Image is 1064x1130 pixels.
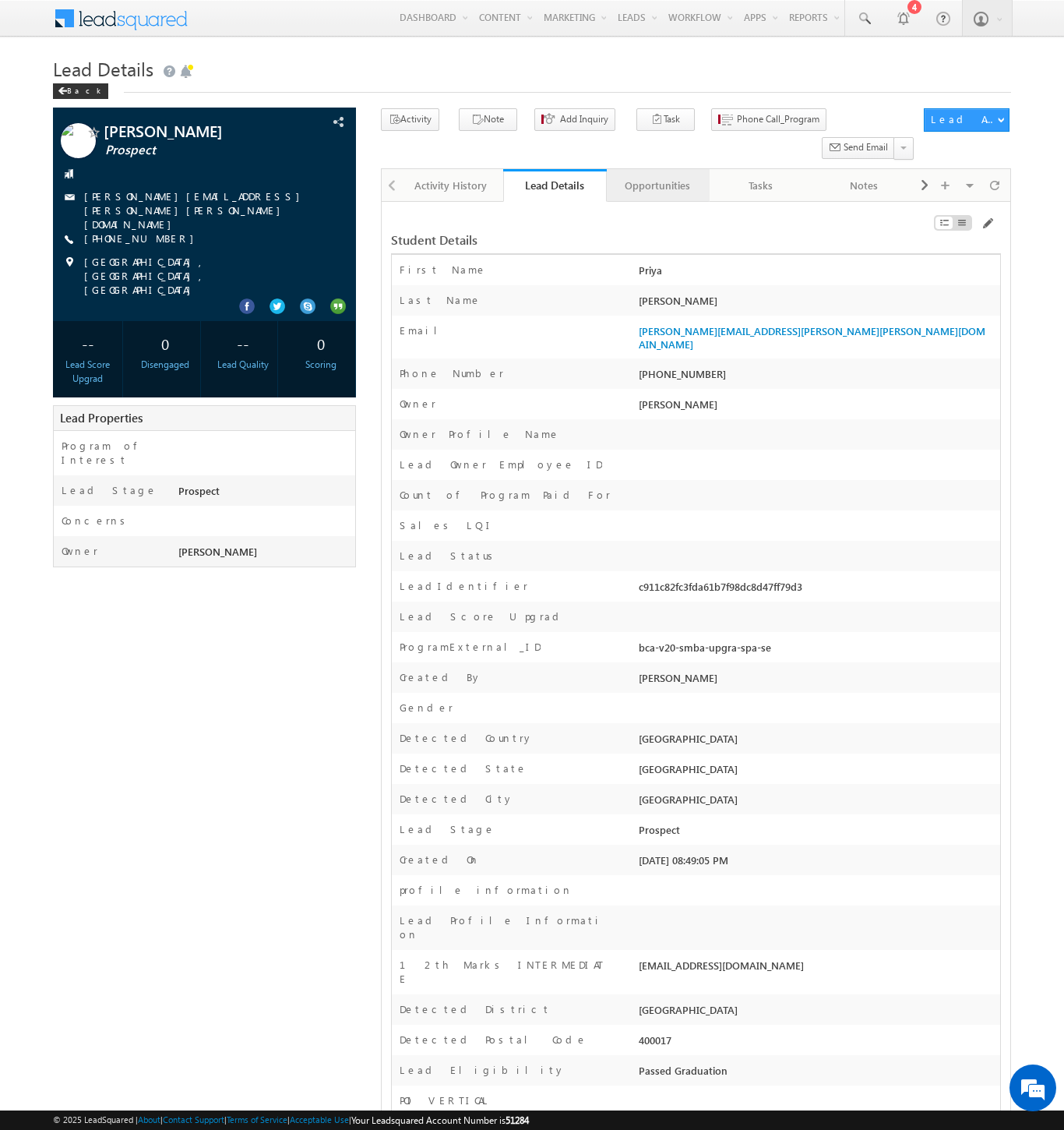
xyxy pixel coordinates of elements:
[26,82,65,102] img: d_60004797649_company_0_60004797649
[711,108,826,131] button: Phone Call_Program
[400,1002,551,1016] label: Detected District
[53,83,108,99] div: Back
[290,329,351,358] div: 0
[635,670,1000,692] div: [PERSON_NAME]
[400,640,541,654] label: ProgramExternal_ID
[213,358,274,372] div: Lead Quality
[53,1113,529,1128] span: © 2025 LeadSquared | | | | |
[62,544,98,558] label: Owner
[135,358,196,372] div: Disengaged
[381,108,439,131] button: Activity
[400,1093,491,1107] label: POI VERTICAL
[57,358,118,386] div: Lead Score Upgrad
[722,176,798,195] div: Tasks
[459,108,517,131] button: Note
[534,108,615,131] button: Add Inquiry
[213,329,274,358] div: --
[400,427,560,441] label: Owner Profile Name
[635,366,1000,388] div: [PHONE_NUMBER]
[61,123,96,164] img: Profile photo
[635,853,1000,874] div: [DATE] 08:49:05 PM
[400,169,503,202] a: Activity History
[822,137,895,160] button: Send Email
[812,169,915,202] a: Notes
[20,144,284,467] textarea: Type your message and hit 'Enter'
[400,323,449,337] label: Email
[135,329,196,358] div: 0
[503,169,606,202] a: Lead Details
[174,483,355,505] div: Prospect
[400,731,534,745] label: Detected Country
[400,518,495,532] label: Sales LQI
[400,366,504,380] label: Phone Number
[636,108,695,131] button: Task
[635,822,1000,844] div: Prospect
[84,255,328,297] span: [GEOGRAPHIC_DATA], [GEOGRAPHIC_DATA], [GEOGRAPHIC_DATA]
[635,1033,1000,1054] div: 400017
[400,1063,565,1077] label: Lead Eligibility
[290,1114,349,1125] a: Acceptable Use
[710,169,812,202] a: Tasks
[635,640,1000,662] div: bca-v20-smba-upgra-spa-se
[635,293,1000,315] div: [PERSON_NAME]
[635,761,1000,783] div: [GEOGRAPHIC_DATA]
[104,123,291,139] span: [PERSON_NAME]
[635,1002,1000,1024] div: [GEOGRAPHIC_DATA]
[84,231,202,247] span: [PHONE_NUMBER]
[607,169,710,202] a: Opportunities
[635,263,1000,284] div: Priya
[57,329,118,358] div: --
[635,731,1000,753] div: [GEOGRAPHIC_DATA]
[400,913,611,941] label: Lead Profile Information
[924,108,1009,132] button: Lead Actions
[400,701,453,715] label: Gender
[81,82,262,102] div: Chat with us now
[290,358,351,372] div: Scoring
[400,670,482,684] label: Created By
[400,293,481,307] label: Last Name
[178,545,257,558] span: [PERSON_NAME]
[105,143,292,158] span: Prospect
[400,792,514,806] label: Detected City
[138,1114,160,1125] a: About
[62,439,163,467] label: Program of Interest
[53,83,116,96] a: Back
[639,397,717,411] span: [PERSON_NAME]
[400,958,611,986] label: 12th Marks INTERMEDIATE
[62,514,131,528] label: Concerns
[163,1114,224,1125] a: Contact Support
[825,176,901,195] div: Notes
[560,112,608,126] span: Add Inquiry
[400,457,602,471] label: Lead Owner Employee ID
[400,488,611,502] label: Count of Program Paid For
[400,579,528,593] label: LeadIdentifier
[639,324,985,351] a: [PERSON_NAME][EMAIL_ADDRESS][PERSON_NAME][PERSON_NAME][DOMAIN_NAME]
[844,140,888,154] span: Send Email
[619,176,696,195] div: Opportunities
[400,822,495,836] label: Lead Stage
[400,549,499,563] label: Lead Status
[400,761,527,775] label: Detected State
[635,792,1000,814] div: [GEOGRAPHIC_DATA]
[400,609,565,623] label: Lead Score Upgrad
[635,579,1000,601] div: c911c82fc3fda61b7f98dc8d47ff79d3
[635,1063,1000,1085] div: Passed Graduation
[255,8,293,45] div: Minimize live chat window
[931,112,997,126] div: Lead Actions
[400,263,487,277] label: First Name
[212,480,283,501] em: Start Chat
[506,1114,529,1126] span: 51284
[737,112,819,126] span: Phone Call_Program
[60,410,143,426] span: Lead Properties
[227,1114,287,1125] a: Terms of Service
[400,853,480,867] label: Created On
[400,397,436,411] label: Owner
[515,178,594,192] div: Lead Details
[351,1114,529,1126] span: Your Leadsquared Account Number is
[635,958,1000,980] div: [EMAIL_ADDRESS][DOMAIN_NAME]
[84,189,308,231] a: [PERSON_NAME][EMAIL_ADDRESS][PERSON_NAME][PERSON_NAME][DOMAIN_NAME]
[62,483,157,497] label: Lead Stage
[400,1033,587,1047] label: Detected Postal Code
[400,883,573,897] label: profile information
[53,56,153,81] span: Lead Details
